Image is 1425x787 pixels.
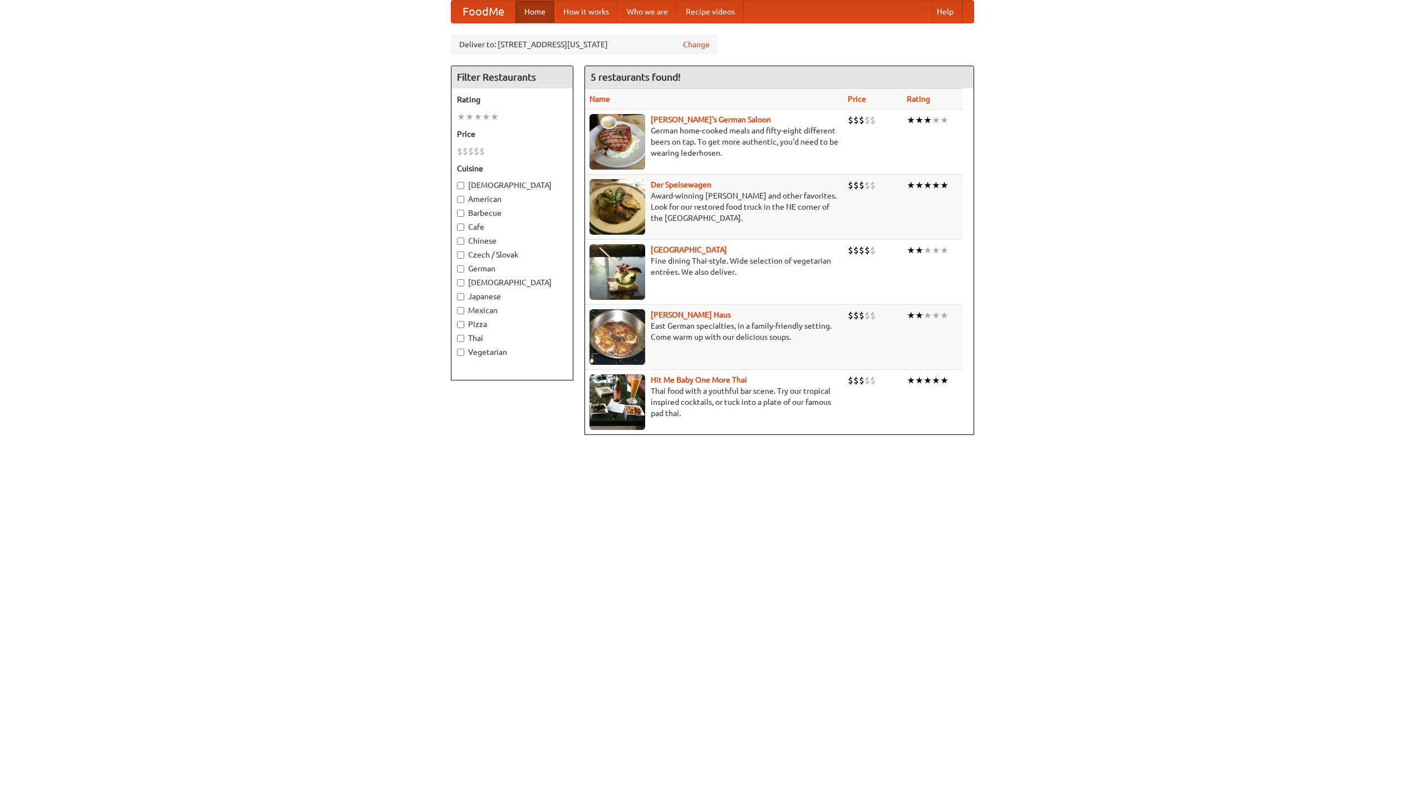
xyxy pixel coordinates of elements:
label: Chinese [457,235,567,246]
li: ★ [907,374,915,387]
li: ★ [915,374,923,387]
li: $ [848,374,853,387]
li: ★ [474,111,482,123]
li: $ [870,309,876,321]
label: Mexican [457,305,567,316]
img: kohlhaus.jpg [589,309,645,365]
label: Pizza [457,319,567,330]
li: $ [870,374,876,387]
input: Barbecue [457,210,464,217]
label: [DEMOGRAPHIC_DATA] [457,277,567,288]
li: ★ [907,114,915,126]
li: ★ [940,374,949,387]
li: ★ [923,114,932,126]
a: Change [683,39,710,50]
li: $ [864,309,870,321]
div: Deliver to: [STREET_ADDRESS][US_STATE] [451,34,718,55]
p: East German specialties, in a family-friendly setting. Come warm up with our delicious soups. [589,320,839,343]
a: Der Speisewagen [651,180,711,189]
p: German home-cooked meals and fifty-eight different beers on tap. To get more authentic, you'd nee... [589,125,839,159]
li: ★ [907,179,915,191]
li: $ [864,179,870,191]
a: Help [928,1,962,23]
label: American [457,194,567,205]
li: $ [848,114,853,126]
h4: Filter Restaurants [451,66,573,88]
ng-pluralize: 5 restaurants found! [591,72,681,82]
label: Cafe [457,221,567,232]
li: $ [870,114,876,126]
li: ★ [923,374,932,387]
li: $ [853,244,859,256]
img: babythai.jpg [589,374,645,430]
a: Rating [907,95,930,103]
li: $ [479,145,485,157]
li: $ [864,244,870,256]
a: [PERSON_NAME]'s German Saloon [651,115,771,124]
a: Name [589,95,610,103]
a: FoodMe [451,1,515,23]
li: $ [853,374,859,387]
li: ★ [940,179,949,191]
li: ★ [907,244,915,256]
input: German [457,265,464,273]
li: $ [468,145,474,157]
label: German [457,263,567,274]
h5: Rating [457,94,567,105]
li: $ [870,244,876,256]
a: Who we are [618,1,677,23]
a: Price [848,95,866,103]
li: ★ [915,114,923,126]
h5: Cuisine [457,163,567,174]
li: ★ [932,114,940,126]
li: ★ [923,179,932,191]
input: Vegetarian [457,349,464,356]
a: Hit Me Baby One More Thai [651,375,747,384]
a: How it works [554,1,618,23]
h5: Price [457,128,567,140]
label: [DEMOGRAPHIC_DATA] [457,180,567,191]
p: Fine dining Thai-style. Wide selection of vegetarian entrées. We also deliver. [589,255,839,278]
a: Recipe videos [677,1,744,23]
li: ★ [457,111,465,123]
li: $ [859,114,864,126]
li: ★ [915,244,923,256]
li: $ [848,309,853,321]
li: $ [848,179,853,191]
li: ★ [940,309,949,321]
input: [DEMOGRAPHIC_DATA] [457,279,464,286]
li: $ [457,145,463,157]
li: ★ [923,244,932,256]
input: Cafe [457,224,464,231]
b: [GEOGRAPHIC_DATA] [651,245,727,254]
li: ★ [915,179,923,191]
input: Japanese [457,293,464,300]
li: ★ [490,111,499,123]
input: Thai [457,335,464,342]
li: $ [848,244,853,256]
label: Barbecue [457,207,567,219]
a: [PERSON_NAME] Haus [651,310,731,319]
li: ★ [932,179,940,191]
input: [DEMOGRAPHIC_DATA] [457,182,464,189]
label: Thai [457,333,567,344]
p: Award-winning [PERSON_NAME] and other favorites. Look for our restored food truck in the NE corne... [589,190,839,224]
img: esthers.jpg [589,114,645,170]
li: $ [864,374,870,387]
li: ★ [923,309,932,321]
li: $ [859,179,864,191]
li: ★ [940,114,949,126]
li: $ [870,179,876,191]
input: Chinese [457,237,464,245]
label: Czech / Slovak [457,249,567,260]
input: American [457,196,464,203]
img: speisewagen.jpg [589,179,645,235]
li: ★ [932,309,940,321]
p: Thai food with a youthful bar scene. Try our tropical inspired cocktails, or tuck into a plate of... [589,385,839,419]
li: ★ [932,244,940,256]
label: Japanese [457,291,567,302]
